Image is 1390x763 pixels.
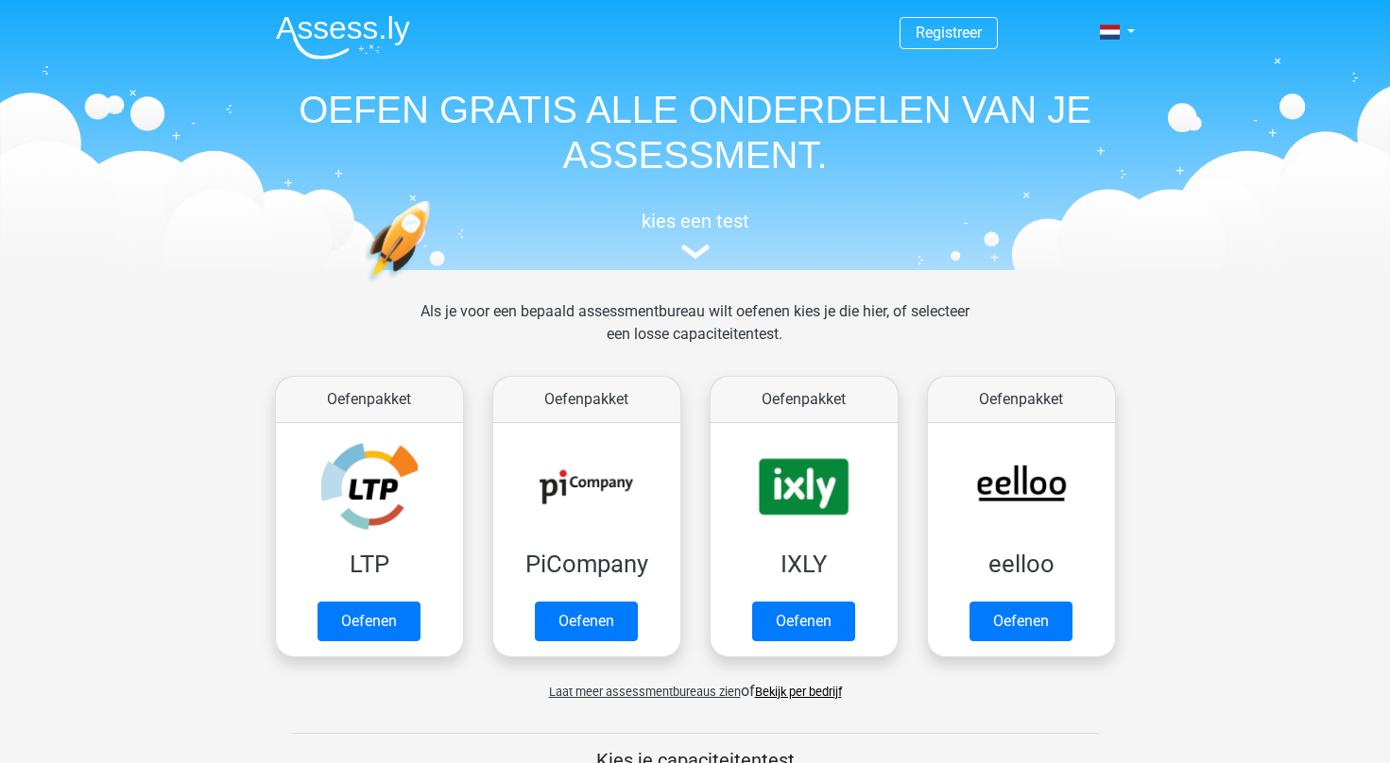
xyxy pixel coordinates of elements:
a: Registreer [916,24,982,42]
a: Oefenen [535,602,638,641]
img: assessment [681,245,710,259]
div: Als je voor een bepaald assessmentbureau wilt oefenen kies je die hier, of selecteer een losse ca... [405,300,985,368]
a: kies een test [261,210,1130,260]
span: Laat meer assessmentbureaus zien [549,685,741,699]
img: Assessly [276,15,410,59]
a: Bekijk per bedrijf [755,685,842,699]
a: Oefenen [317,602,420,641]
h1: OEFEN GRATIS ALLE ONDERDELEN VAN JE ASSESSMENT. [261,87,1130,178]
a: Oefenen [970,602,1073,641]
a: Oefenen [752,602,855,641]
img: oefenen [365,200,504,371]
h5: kies een test [261,210,1130,232]
div: of [261,665,1130,703]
